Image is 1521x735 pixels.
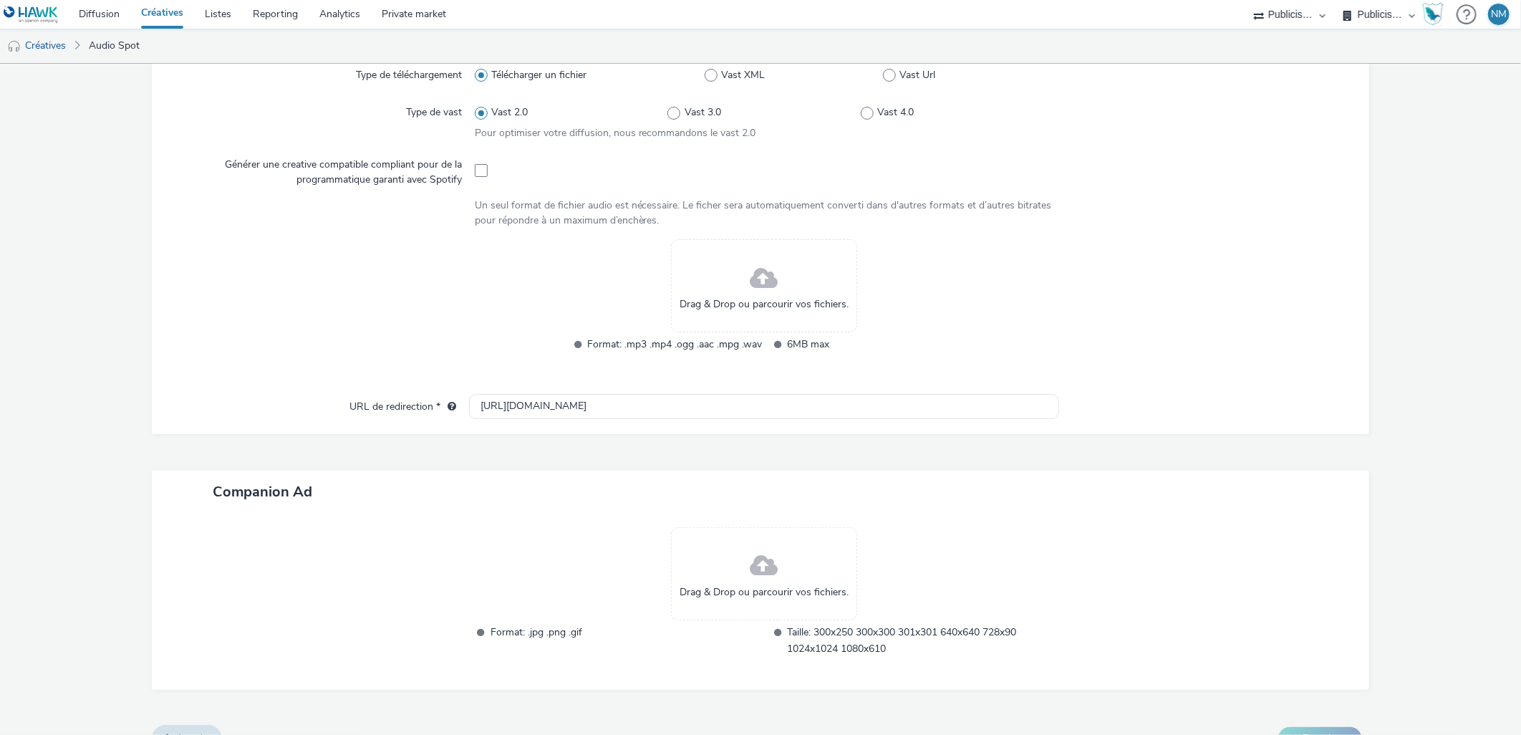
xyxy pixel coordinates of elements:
span: Companion Ad [213,482,312,501]
span: Format: .jpg .png .gif [491,624,763,657]
span: Vast 4.0 [877,105,914,120]
span: 6MB max [787,336,962,352]
label: URL de redirection * [344,394,462,414]
span: Vast 3.0 [685,105,721,120]
input: url... [469,394,1060,419]
a: Hawk Academy [1422,3,1449,26]
span: Vast 2.0 [491,105,528,120]
label: Type de téléchargement [350,62,468,82]
span: Taille: 300x250 300x300 301x301 640x640 728x90 1024x1024 1080x610 [787,624,1059,657]
a: Audio Spot [82,29,147,63]
span: Vast Url [900,68,936,82]
span: Format: .mp3 .mp4 .ogg .aac .mpg .wav [587,336,762,352]
div: Un seul format de fichier audio est nécessaire. Le ficher sera automatiquement converti dans d'au... [475,198,1054,228]
div: NM [1491,4,1507,25]
span: Pour optimiser votre diffusion, nous recommandons le vast 2.0 [475,126,756,140]
img: audio [7,39,21,54]
img: undefined Logo [4,6,59,24]
span: Drag & Drop ou parcourir vos fichiers. [680,297,849,312]
span: Drag & Drop ou parcourir vos fichiers. [680,585,849,600]
span: Télécharger un fichier [491,68,586,82]
label: Générer une creative compatible compliant pour de la programmatique garanti avec Spotify [178,152,467,187]
span: Vast XML [721,68,765,82]
div: L'URL de redirection sera utilisée comme URL de validation avec certains SSP et ce sera l'URL de ... [440,400,456,414]
label: Type de vast [400,100,468,120]
img: Hawk Academy [1422,3,1444,26]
